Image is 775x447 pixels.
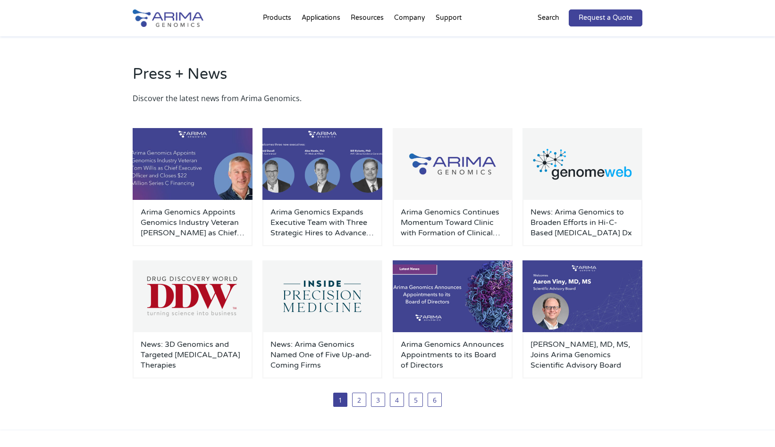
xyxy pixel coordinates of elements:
a: [PERSON_NAME], MD, MS, Joins Arima Genomics Scientific Advisory Board [531,339,634,370]
img: Drug-Discovery-World_Logo-500x300.png [133,260,253,332]
a: News: Arima Genomics Named One of Five Up-and-Coming Firms [270,339,374,370]
img: Board-members-500x300.jpg [393,260,513,332]
a: 6 [428,393,442,407]
a: Arima Genomics Continues Momentum Toward Clinic with Formation of Clinical Advisory Board [401,207,505,238]
a: Arima Genomics Appoints Genomics Industry Veteran [PERSON_NAME] as Chief Executive Officer and Cl... [141,207,244,238]
a: 3 [371,393,385,407]
a: 4 [390,393,404,407]
img: Arima-Genomics-logo [133,9,203,27]
p: Discover the latest news from Arima Genomics. [133,92,642,104]
img: Personnel-Announcement-LinkedIn-Carousel-22025-500x300.png [262,128,382,200]
img: Aaron-Viny-SAB-500x300.jpg [522,260,642,332]
img: GenomeWeb_Press-Release_Logo-500x300.png [522,128,642,200]
span: 1 [333,393,347,407]
h2: Press + News [133,64,642,92]
a: News: 3D Genomics and Targeted [MEDICAL_DATA] Therapies [141,339,244,370]
a: Request a Quote [569,9,642,26]
img: Group-929-500x300.jpg [393,128,513,200]
img: Personnel-Announcement-LinkedIn-Carousel-22025-1-500x300.jpg [133,128,253,200]
a: Arima Genomics Expands Executive Team with Three Strategic Hires to Advance Clinical Applications... [270,207,374,238]
a: 5 [409,393,423,407]
img: Inside-Precision-Medicine_Logo-500x300.png [262,260,382,332]
a: Arima Genomics Announces Appointments to its Board of Directors [401,339,505,370]
a: News: Arima Genomics to Broaden Efforts in Hi-C-Based [MEDICAL_DATA] Dx [531,207,634,238]
p: Search [538,12,559,24]
a: 2 [352,393,366,407]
